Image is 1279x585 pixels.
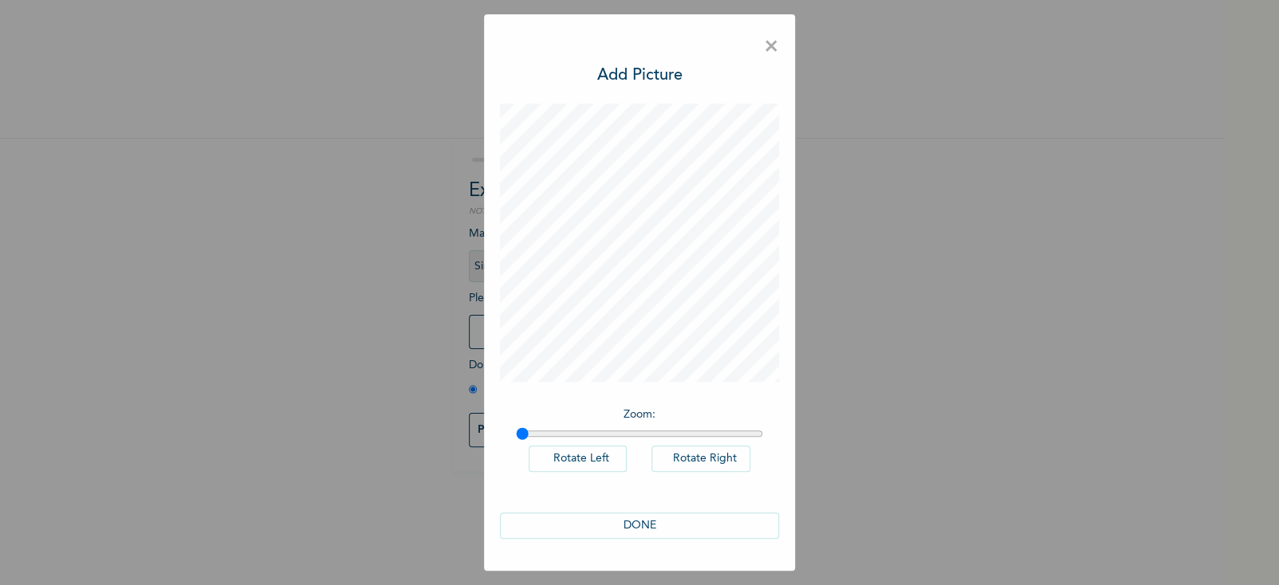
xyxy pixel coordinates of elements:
span: Please add a recent Passport Photograph [469,292,756,357]
button: DONE [500,512,779,539]
button: Rotate Left [529,446,628,472]
p: Zoom : [516,406,763,423]
h3: Add Picture [596,64,682,88]
button: Rotate Right [651,446,750,472]
span: × [764,30,779,64]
